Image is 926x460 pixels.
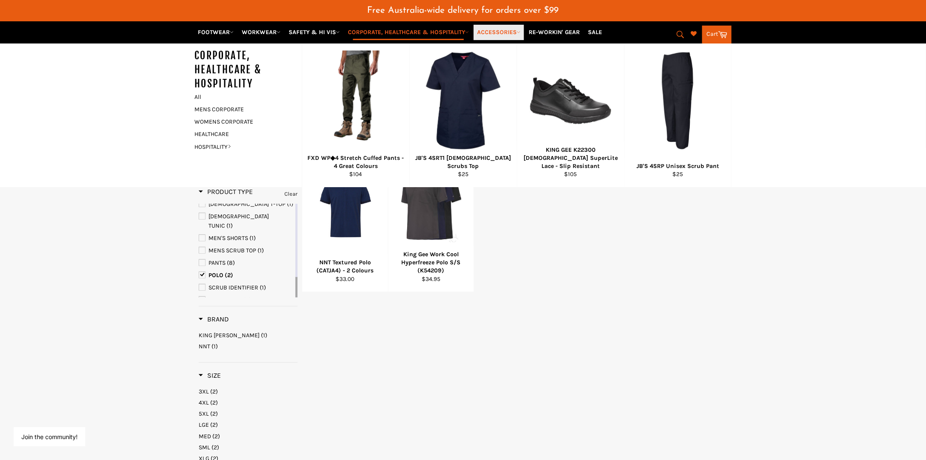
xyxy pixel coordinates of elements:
[260,284,266,291] span: (1)
[199,212,294,231] a: LADIES TUNIC
[630,170,726,178] div: $25
[525,25,583,40] a: RE-WORKIN' GEAR
[308,170,404,178] div: $104
[190,91,302,103] a: All
[21,433,78,440] button: Join the community!
[208,272,223,279] span: POLO
[238,25,284,40] a: WORKWEAR
[199,421,298,429] a: LGE
[199,371,221,379] span: Size
[211,343,218,350] span: (1)
[199,388,298,396] a: 3XL
[212,433,220,440] span: (2)
[210,410,218,417] span: (2)
[190,128,293,140] a: HEALTHCARE
[528,75,613,126] img: KING GEE K22300 Ladies SuperLite Lace - Workin Gear
[409,40,517,187] a: JB'S 4SRT1 Ladies Scrubs Top - Workin' Gear JB'S 4SRT1 [DEMOGRAPHIC_DATA] Scrubs Top $25
[199,410,209,417] span: 5XL
[199,295,294,305] a: SCRUB TOPS
[287,200,293,208] span: (1)
[199,433,211,440] span: MED
[208,284,258,291] span: SCRUB IDENTIFIER
[208,200,286,208] span: [DEMOGRAPHIC_DATA] T-TOP
[199,331,298,339] a: KING GEE
[415,154,512,171] div: JB'S 4SRT1 [DEMOGRAPHIC_DATA] Scrubs Top
[199,315,229,324] h3: Brand
[194,49,302,91] h5: CORPORATE, HEALTHCARE & HOSPITALITY
[422,51,504,151] img: JB'S 4SRT1 Ladies Scrubs Top - Workin' Gear
[308,154,404,171] div: FXD WP◆4 Stretch Cuffed Pants - 4 Great Colours
[199,343,210,350] span: NNT
[517,40,624,187] a: KING GEE K22300 Ladies SuperLite Lace - Workin Gear KING GEE K22300 [DEMOGRAPHIC_DATA] SuperLite ...
[225,272,233,279] span: (2)
[199,399,209,406] span: 4XL
[194,25,237,40] a: FOOTWEAR
[199,283,294,292] a: SCRUB IDENTIFIER
[302,40,409,187] a: FXD WP◆4 Stretch Cuffed Pants - 4 Great Colours - Workin' Gear FXD WP◆4 Stretch Cuffed Pants - 4 ...
[208,234,248,242] span: MEN'S SHORTS
[302,145,388,292] a: NNT Textured Polo (CATJA4) - 2 ColoursNNT Textured Polo (CATJA4) - 2 Colours$33.00
[637,51,719,151] img: JB'S 4SRP Unisex Scrub Pant - Workin' Gear
[190,141,293,153] a: HOSPITALITY
[199,371,221,380] h3: Size
[190,116,293,128] a: WOMENS CORPORATE
[702,26,732,43] a: Cart
[210,399,218,406] span: (2)
[199,399,298,407] a: 4XL
[208,296,242,304] span: SCRUB TOPS
[624,40,732,187] a: JB'S 4SRP Unisex Scrub Pant - Workin' Gear JB'S 4SRP Unisex Scrub Pant $25
[199,271,294,280] a: POLO
[199,234,294,243] a: MEN'S SHORTS
[227,259,235,266] span: (8)
[368,6,559,15] span: Free Australia-wide delivery for orders over $99
[208,247,256,254] span: MENS SCRUB TOP
[308,258,383,275] div: NNT Textured Polo (CATJA4) - 2 Colours
[523,170,619,178] div: $105
[344,25,472,40] a: CORPORATE, HEALTHCARE & HOSPITALITY
[208,259,226,266] span: PANTS
[199,332,260,339] span: KING [PERSON_NAME]
[199,258,294,268] a: PANTS
[226,222,233,229] span: (1)
[249,234,256,242] span: (1)
[285,25,343,40] a: SAFETY & HI VIS
[415,170,512,178] div: $25
[199,443,298,451] a: SML
[210,388,218,395] span: (2)
[199,200,294,209] a: LADIES T-TOP
[199,246,294,255] a: MENS SCRUB TOP
[630,162,726,170] div: JB'S 4SRP Unisex Scrub Pant
[199,421,209,428] span: LGE
[199,444,210,451] span: SML
[211,444,219,451] span: (2)
[199,410,298,418] a: 5XL
[284,189,298,199] a: Clear
[523,146,619,171] div: KING GEE K22300 [DEMOGRAPHIC_DATA] SuperLite Lace - Slip Resistant
[199,342,298,350] a: NNT
[243,296,251,304] span: (2)
[474,25,524,40] a: ACCESSORIES
[394,250,469,275] div: King Gee Work Cool Hyperfreeze Polo S/S (K54209)
[208,213,269,229] span: [DEMOGRAPHIC_DATA] TUNIC
[258,247,264,254] span: (1)
[210,421,218,428] span: (2)
[322,51,389,151] img: FXD WP◆4 Stretch Cuffed Pants - 4 Great Colours - Workin' Gear
[388,145,474,292] a: King Gee Work Cool Hyperfreeze Polo S/S (K54209)King Gee Work Cool Hyperfreeze Polo S/S (K54209)$...
[199,432,298,440] a: MED
[261,332,267,339] span: (1)
[585,25,605,40] a: SALE
[199,388,209,395] span: 3XL
[190,103,293,116] a: MENS CORPORATE
[199,188,253,196] h3: Product Type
